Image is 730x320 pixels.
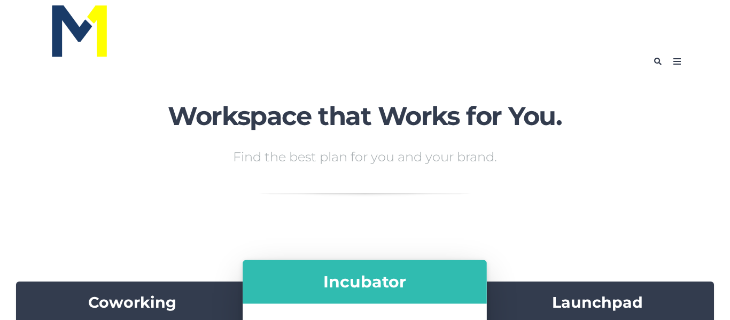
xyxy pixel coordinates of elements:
img: MileOne Blue_Yellow Logo [50,2,109,59]
p: Find the best plan for you and your brand. [167,151,563,163]
h3: Coworking [27,292,238,313]
h3: Launchpad [492,292,703,313]
h2: Workspace that Works for You. [167,102,563,130]
h3: Incubator [254,271,476,292]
